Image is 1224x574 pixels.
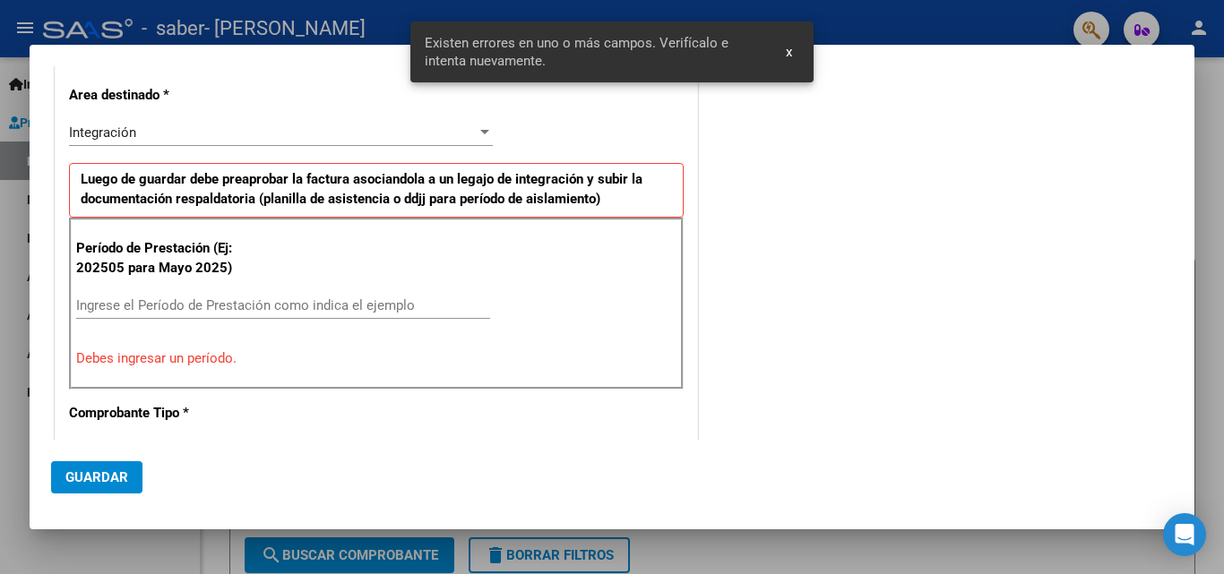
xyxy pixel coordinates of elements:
span: Integración [69,124,136,141]
button: x [771,36,806,68]
span: Guardar [65,469,128,485]
p: Area destinado * [69,85,254,106]
button: Guardar [51,461,142,493]
p: Período de Prestación (Ej: 202505 para Mayo 2025) [76,238,256,278]
span: x [786,44,792,60]
span: Existen errores en uno o más campos. Verifícalo e intenta nuevamente. [425,34,765,70]
p: Debes ingresar un período. [76,348,677,369]
div: Open Intercom Messenger [1163,513,1206,556]
strong: Luego de guardar debe preaprobar la factura asociandola a un legajo de integración y subir la doc... [81,171,642,208]
p: Comprobante Tipo * [69,403,254,424]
